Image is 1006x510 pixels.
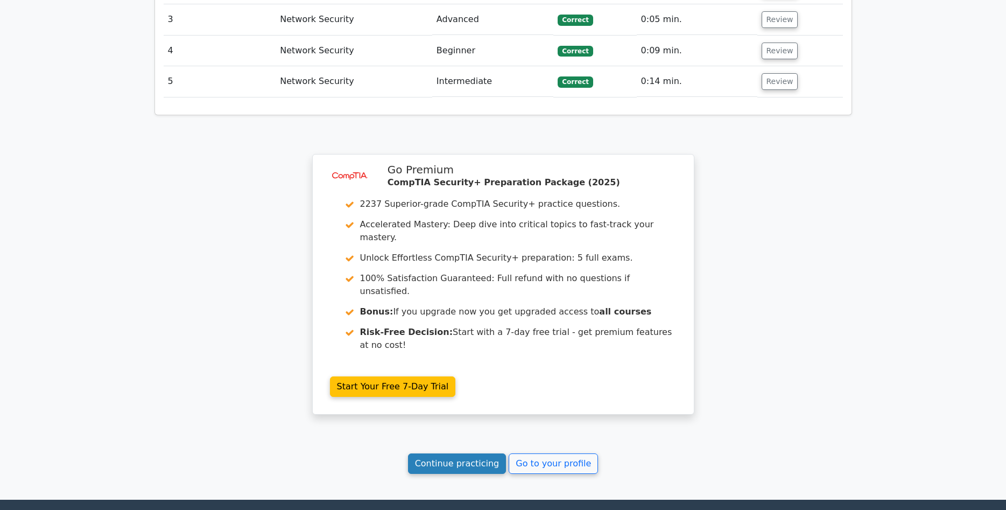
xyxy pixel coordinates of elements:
td: 3 [164,4,276,35]
td: 0:14 min. [637,66,757,97]
td: Network Security [276,66,432,97]
td: Network Security [276,36,432,66]
span: Correct [558,76,593,87]
span: Correct [558,15,593,25]
span: Correct [558,46,593,57]
td: 4 [164,36,276,66]
button: Review [762,73,798,90]
td: Network Security [276,4,432,35]
a: Continue practicing [408,453,506,474]
td: Intermediate [432,66,554,97]
td: 0:05 min. [637,4,757,35]
td: 0:09 min. [637,36,757,66]
button: Review [762,43,798,59]
button: Review [762,11,798,28]
td: Advanced [432,4,554,35]
a: Go to your profile [509,453,598,474]
td: Beginner [432,36,554,66]
td: 5 [164,66,276,97]
a: Start Your Free 7-Day Trial [330,376,456,397]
